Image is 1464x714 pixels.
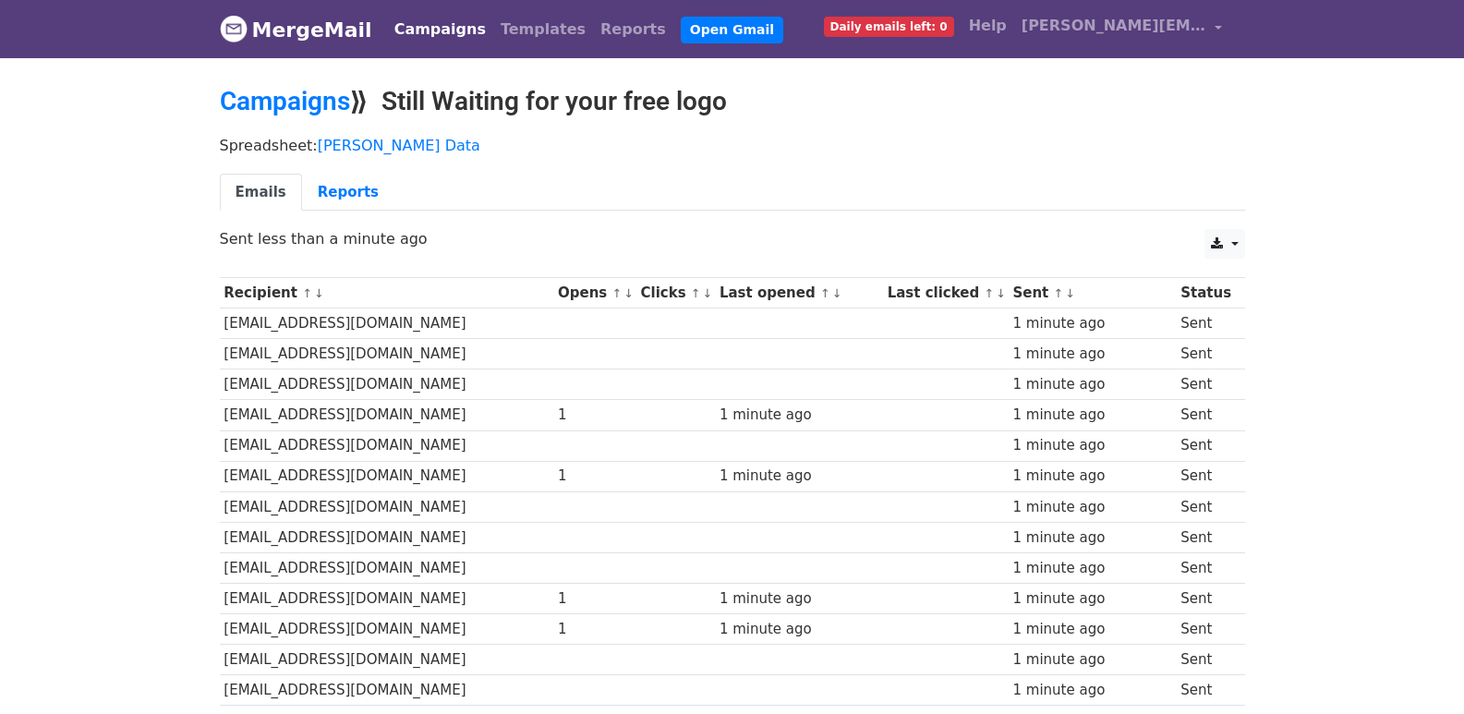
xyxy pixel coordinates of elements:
[220,136,1245,155] p: Spreadsheet:
[1065,286,1075,300] a: ↓
[558,619,632,640] div: 1
[715,278,883,309] th: Last opened
[553,278,636,309] th: Opens
[220,369,554,400] td: [EMAIL_ADDRESS][DOMAIN_NAME]
[1176,584,1235,614] td: Sent
[1012,619,1171,640] div: 1 minute ago
[1176,278,1235,309] th: Status
[220,461,554,491] td: [EMAIL_ADDRESS][DOMAIN_NAME]
[220,430,554,461] td: [EMAIL_ADDRESS][DOMAIN_NAME]
[558,588,632,610] div: 1
[220,10,372,49] a: MergeMail
[220,584,554,614] td: [EMAIL_ADDRESS][DOMAIN_NAME]
[703,286,713,300] a: ↓
[636,278,715,309] th: Clicks
[387,11,493,48] a: Campaigns
[493,11,593,48] a: Templates
[883,278,1009,309] th: Last clicked
[1012,558,1171,579] div: 1 minute ago
[1009,278,1177,309] th: Sent
[720,466,878,487] div: 1 minute ago
[1176,675,1235,706] td: Sent
[220,339,554,369] td: [EMAIL_ADDRESS][DOMAIN_NAME]
[1054,286,1064,300] a: ↑
[817,7,962,44] a: Daily emails left: 0
[1012,313,1171,334] div: 1 minute ago
[1012,466,1171,487] div: 1 minute ago
[220,400,554,430] td: [EMAIL_ADDRESS][DOMAIN_NAME]
[220,15,248,42] img: MergeMail logo
[962,7,1014,44] a: Help
[220,278,554,309] th: Recipient
[1012,405,1171,426] div: 1 minute ago
[1022,15,1206,37] span: [PERSON_NAME][EMAIL_ADDRESS][DOMAIN_NAME]
[1176,400,1235,430] td: Sent
[824,17,954,37] span: Daily emails left: 0
[1176,552,1235,583] td: Sent
[1012,497,1171,518] div: 1 minute ago
[1176,522,1235,552] td: Sent
[691,286,701,300] a: ↑
[220,174,302,212] a: Emails
[1012,527,1171,549] div: 1 minute ago
[220,86,1245,117] h2: ⟫ Still Waiting for your free logo
[558,405,632,426] div: 1
[720,405,878,426] div: 1 minute ago
[681,17,783,43] a: Open Gmail
[1012,588,1171,610] div: 1 minute ago
[220,675,554,706] td: [EMAIL_ADDRESS][DOMAIN_NAME]
[1176,614,1235,645] td: Sent
[996,286,1006,300] a: ↓
[1012,680,1171,701] div: 1 minute ago
[220,86,350,116] a: Campaigns
[1176,491,1235,522] td: Sent
[820,286,830,300] a: ↑
[1012,374,1171,395] div: 1 minute ago
[558,466,632,487] div: 1
[720,619,878,640] div: 1 minute ago
[984,286,994,300] a: ↑
[1012,649,1171,671] div: 1 minute ago
[1176,309,1235,339] td: Sent
[623,286,634,300] a: ↓
[832,286,842,300] a: ↓
[1176,430,1235,461] td: Sent
[220,614,554,645] td: [EMAIL_ADDRESS][DOMAIN_NAME]
[1176,339,1235,369] td: Sent
[220,309,554,339] td: [EMAIL_ADDRESS][DOMAIN_NAME]
[611,286,622,300] a: ↑
[302,174,394,212] a: Reports
[220,522,554,552] td: [EMAIL_ADDRESS][DOMAIN_NAME]
[593,11,673,48] a: Reports
[1012,435,1171,456] div: 1 minute ago
[220,229,1245,248] p: Sent less than a minute ago
[1176,645,1235,675] td: Sent
[220,552,554,583] td: [EMAIL_ADDRESS][DOMAIN_NAME]
[720,588,878,610] div: 1 minute ago
[1176,369,1235,400] td: Sent
[302,286,312,300] a: ↑
[1014,7,1230,51] a: [PERSON_NAME][EMAIL_ADDRESS][DOMAIN_NAME]
[220,645,554,675] td: [EMAIL_ADDRESS][DOMAIN_NAME]
[220,491,554,522] td: [EMAIL_ADDRESS][DOMAIN_NAME]
[314,286,324,300] a: ↓
[318,137,480,154] a: [PERSON_NAME] Data
[1012,344,1171,365] div: 1 minute ago
[1176,461,1235,491] td: Sent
